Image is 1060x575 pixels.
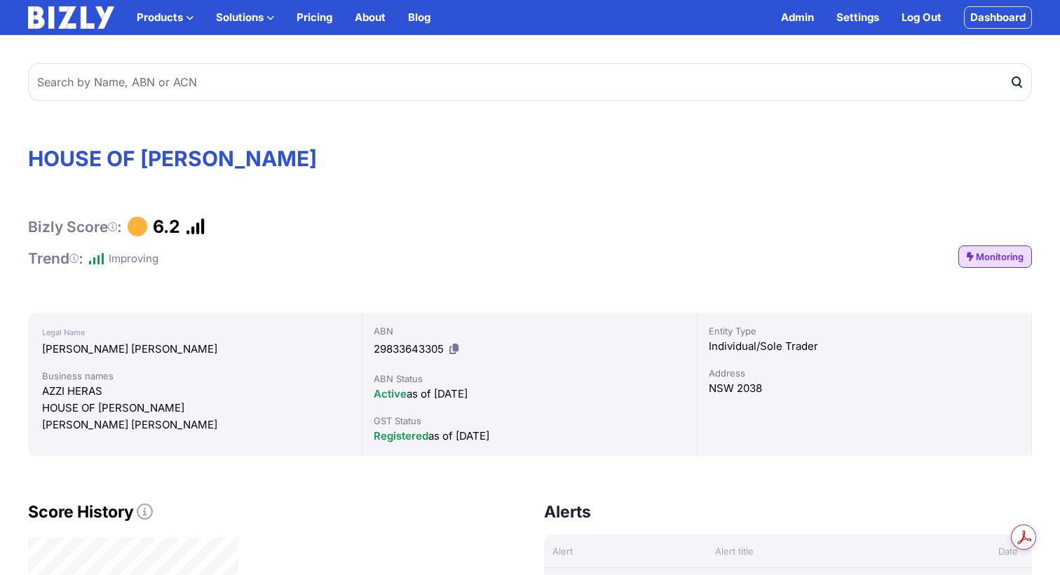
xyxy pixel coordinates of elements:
[374,428,685,445] div: as of [DATE]
[964,6,1032,29] a: Dashboard
[28,217,122,236] h1: Bizly Score :
[374,324,685,338] div: ABN
[374,342,444,356] span: 29833643305
[408,9,430,26] a: Blog
[28,63,1032,101] input: Search by Name, ABN or ACN
[28,146,1032,171] h1: HOUSE OF [PERSON_NAME]
[374,387,407,400] span: Active
[374,372,685,386] div: ABN Status
[297,9,332,26] a: Pricing
[355,9,386,26] a: About
[28,249,83,268] h1: Trend :
[951,544,1032,558] div: Date
[374,386,685,402] div: as of [DATE]
[709,380,1020,397] div: NSW 2038
[836,9,879,26] a: Settings
[902,9,942,26] a: Log Out
[544,544,707,558] div: Alert
[42,400,348,417] div: HOUSE OF [PERSON_NAME]
[153,216,180,237] h1: 6.2
[216,9,274,26] button: Solutions
[42,383,348,400] div: AZZI HERAS
[709,366,1020,380] div: Address
[709,338,1020,355] div: Individual/Sole Trader
[958,245,1032,268] a: Monitoring
[28,501,516,523] h2: Score History
[109,250,158,267] div: Improving
[42,324,348,341] div: Legal Name
[374,429,428,442] span: Registered
[976,250,1024,264] span: Monitoring
[781,9,814,26] a: Admin
[42,417,348,433] div: [PERSON_NAME] [PERSON_NAME]
[544,501,591,523] h3: Alerts
[707,544,951,558] div: Alert title
[137,9,193,26] button: Products
[709,324,1020,338] div: Entity Type
[42,341,348,358] div: [PERSON_NAME] [PERSON_NAME]
[42,369,348,383] div: Business names
[374,414,685,428] div: GST Status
